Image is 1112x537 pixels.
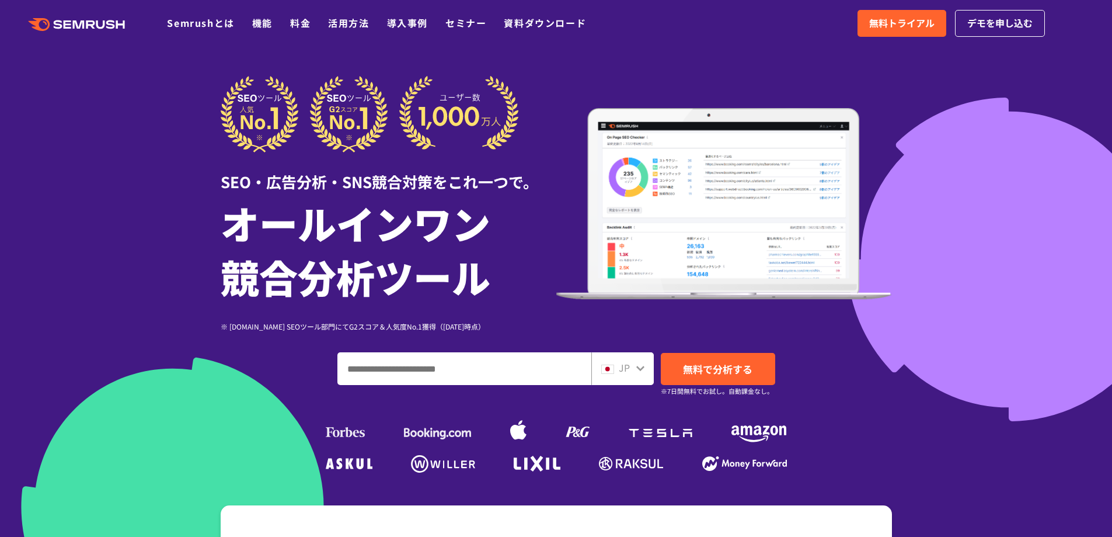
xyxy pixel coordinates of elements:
a: セミナー [445,16,486,30]
span: JP [619,361,630,375]
a: 資料ダウンロード [504,16,586,30]
div: ※ [DOMAIN_NAME] SEOツール部門にてG2スコア＆人気度No.1獲得（[DATE]時点） [221,321,556,332]
h1: オールインワン 競合分析ツール [221,196,556,303]
small: ※7日間無料でお試し。自動課金なし。 [661,386,773,397]
a: 無料トライアル [857,10,946,37]
a: 料金 [290,16,311,30]
a: 活用方法 [328,16,369,30]
input: ドメイン、キーワードまたはURLを入力してください [338,353,591,384]
span: デモを申し込む [967,16,1033,31]
span: 無料トライアル [869,16,935,31]
a: 機能 [252,16,273,30]
a: Semrushとは [167,16,234,30]
a: 無料で分析する [661,353,775,385]
div: SEO・広告分析・SNS競合対策をこれ一つで。 [221,153,556,193]
span: 無料で分析する [683,362,752,376]
a: デモを申し込む [955,10,1045,37]
a: 導入事例 [387,16,428,30]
